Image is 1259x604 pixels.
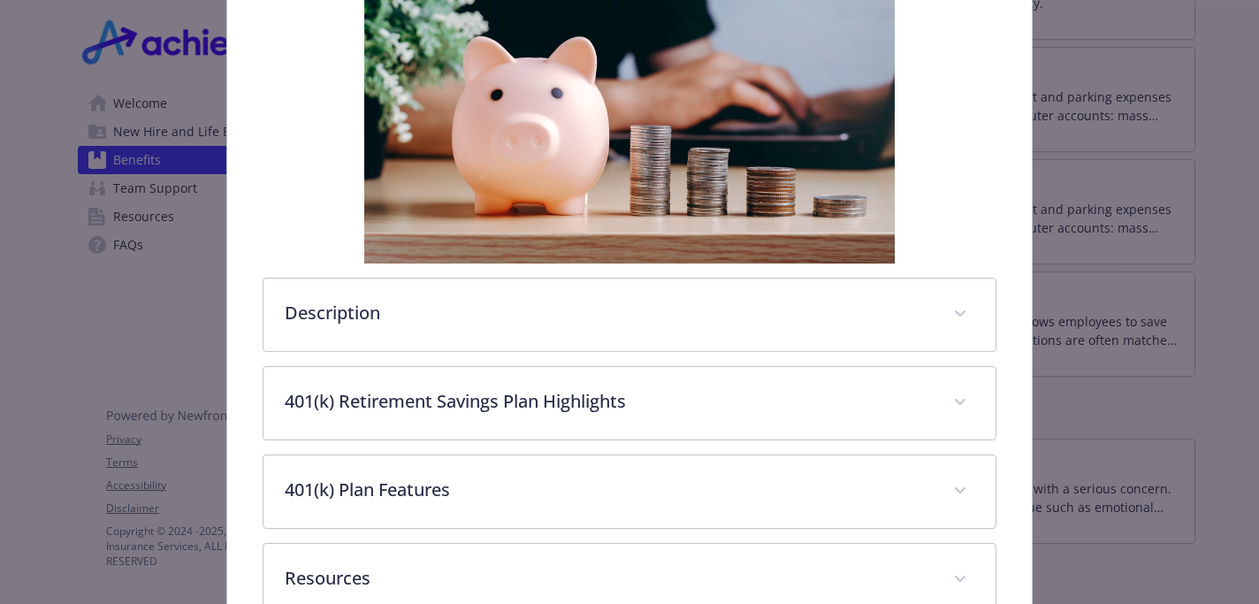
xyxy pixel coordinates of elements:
p: Description [285,300,931,326]
div: 401(k) Retirement Savings Plan Highlights [263,367,995,440]
p: Resources [285,565,931,592]
p: 401(k) Plan Features [285,477,931,503]
div: Description [263,279,995,351]
p: 401(k) Retirement Savings Plan Highlights [285,388,931,415]
div: 401(k) Plan Features [263,455,995,528]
